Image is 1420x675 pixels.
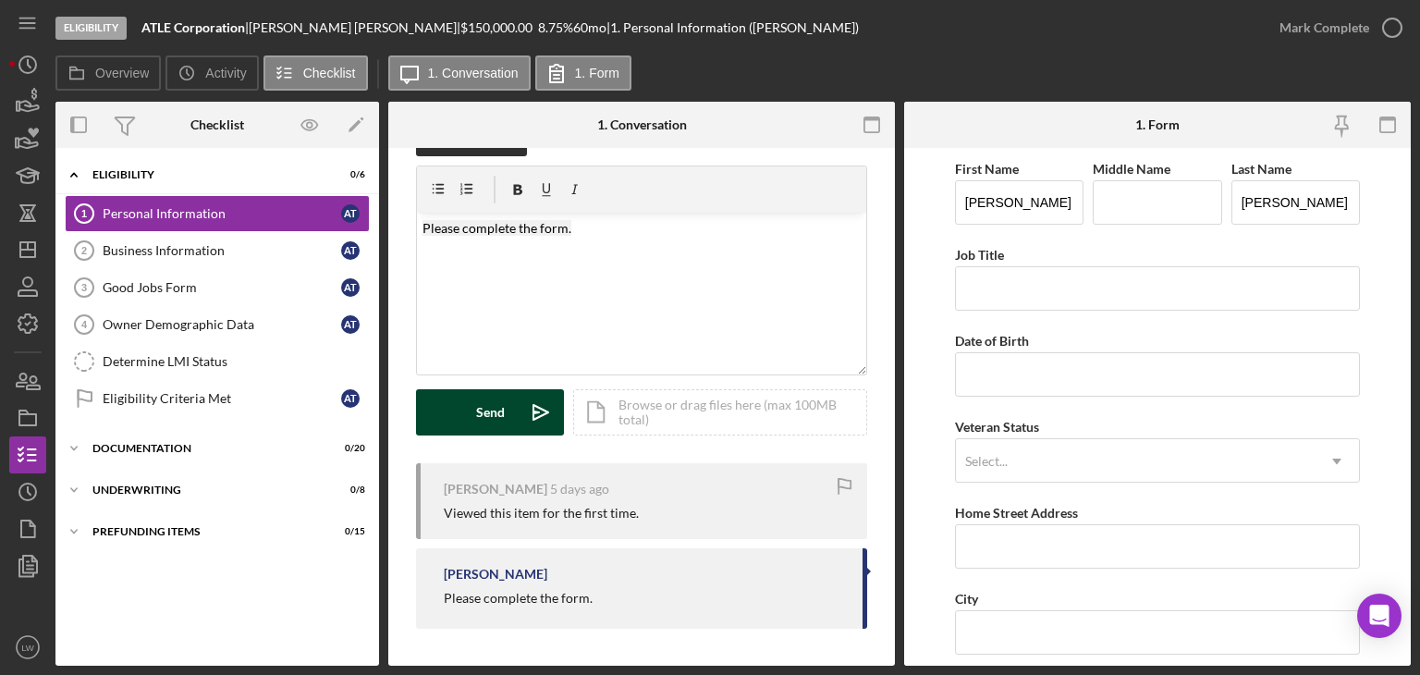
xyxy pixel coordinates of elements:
label: Middle Name [1093,161,1170,177]
tspan: 4 [81,319,88,330]
div: $150,000.00 [460,20,538,35]
b: ATLE Corporation [141,19,245,35]
div: | 1. Personal Information ([PERSON_NAME]) [606,20,859,35]
div: Open Intercom Messenger [1357,594,1402,638]
button: 1. Conversation [388,55,531,91]
div: 60 mo [573,20,606,35]
tspan: 2 [81,245,87,256]
div: [PERSON_NAME] [PERSON_NAME] | [249,20,460,35]
label: Last Name [1231,161,1291,177]
a: 3Good Jobs Format [65,269,370,306]
div: 0 / 20 [332,443,365,454]
div: Send [476,389,505,436]
a: Determine LMI Status [65,343,370,380]
div: | [141,20,249,35]
div: a t [341,204,360,223]
div: [PERSON_NAME] [444,482,547,497]
div: Eligibility [92,169,319,180]
time: 2025-08-20 21:42 [550,482,609,497]
div: 0 / 6 [332,169,365,180]
label: First Name [955,161,1019,177]
label: Activity [205,66,246,80]
div: 1. Form [1135,117,1180,132]
div: Documentation [92,443,319,454]
label: Home Street Address [955,505,1078,521]
div: [PERSON_NAME] [444,567,547,582]
div: Mark Complete [1279,9,1369,46]
label: 1. Conversation [428,66,519,80]
text: LW [21,643,35,653]
div: Eligibility [55,17,127,40]
button: Overview [55,55,161,91]
div: Eligibility Criteria Met [103,391,341,406]
div: Owner Demographic Data [103,317,341,332]
label: Date of Birth [955,333,1029,349]
label: 1. Form [575,66,619,80]
a: 1Personal Informationat [65,195,370,232]
a: Eligibility Criteria Metat [65,380,370,417]
label: Checklist [303,66,356,80]
button: Send [416,389,564,436]
button: 1. Form [535,55,631,91]
div: Underwriting [92,485,319,496]
button: LW [9,629,46,666]
tspan: 1 [81,208,87,219]
mark: Please complete the form. [422,220,571,236]
div: Personal Information [103,206,341,221]
div: Prefunding Items [92,526,319,537]
div: Determine LMI Status [103,354,369,369]
button: Activity [165,55,258,91]
button: Mark Complete [1261,9,1411,46]
a: 4Owner Demographic Dataat [65,306,370,343]
div: 8.75 % [538,20,573,35]
div: a t [341,389,360,408]
div: 0 / 15 [332,526,365,537]
div: Business Information [103,243,341,258]
tspan: 3 [81,282,87,293]
div: a t [341,241,360,260]
div: a t [341,278,360,297]
div: Please complete the form. [444,591,593,606]
div: Viewed this item for the first time. [444,506,639,521]
a: 2Business Informationat [65,232,370,269]
div: Good Jobs Form [103,280,341,295]
div: 0 / 8 [332,485,365,496]
label: Overview [95,66,149,80]
div: a t [341,315,360,334]
div: Checklist [190,117,244,132]
label: City [955,591,978,607]
button: Checklist [263,55,368,91]
div: 1. Conversation [597,117,687,132]
label: Job Title [955,247,1004,263]
div: Select... [965,454,1008,469]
